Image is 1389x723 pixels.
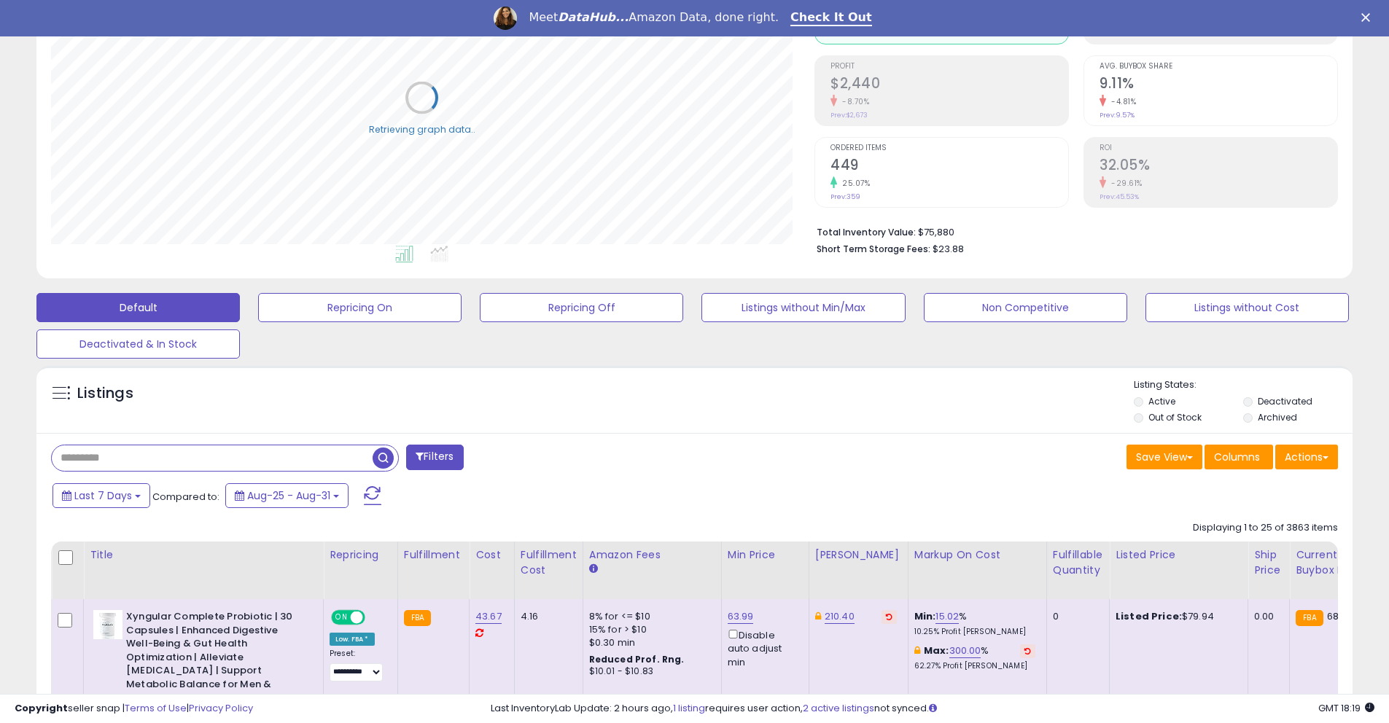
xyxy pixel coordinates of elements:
[589,636,710,649] div: $0.30 min
[36,293,240,322] button: Default
[494,7,517,30] img: Profile image for Georgie
[1106,96,1136,107] small: -4.81%
[817,222,1327,240] li: $75,880
[803,701,874,715] a: 2 active listings
[830,75,1068,95] h2: $2,440
[1148,395,1175,407] label: Active
[126,610,303,708] b: Xyngular Complete Probiotic | 30 Capsules | Enhanced Digestive Well-Being & Gut Health Optimizati...
[93,610,122,639] img: 31xjpLR4EZL._SL40_.jpg
[589,653,685,665] b: Reduced Prof. Rng.
[1053,547,1103,578] div: Fulfillable Quantity
[90,547,317,563] div: Title
[790,10,872,26] a: Check It Out
[247,488,330,503] span: Aug-25 - Aug-31
[924,644,949,657] b: Max:
[1148,411,1202,423] label: Out of Stock
[701,293,905,322] button: Listings without Min/Max
[830,63,1068,71] span: Profit
[1116,610,1237,623] div: $79.94
[404,547,463,563] div: Fulfillment
[491,702,1374,716] div: Last InventoryLab Update: 2 hours ago, requires user action, not synced.
[125,701,187,715] a: Terms of Use
[949,644,981,658] a: 300.00
[1100,75,1337,95] h2: 9.11%
[914,644,1035,671] div: %
[475,547,508,563] div: Cost
[1100,192,1139,201] small: Prev: 45.53%
[36,329,240,359] button: Deactivated & In Stock
[330,649,386,681] div: Preset:
[1106,178,1143,189] small: -29.61%
[589,563,598,576] small: Amazon Fees.
[914,610,1035,637] div: %
[673,701,705,715] a: 1 listing
[330,633,375,646] div: Low. FBA *
[1053,610,1098,623] div: 0
[404,610,431,626] small: FBA
[529,10,779,25] div: Meet Amazon Data, done right.
[363,611,386,624] span: OFF
[1100,144,1337,152] span: ROI
[589,623,710,636] div: 15% for > $10
[1134,378,1353,392] p: Listing States:
[1258,411,1297,423] label: Archived
[914,547,1040,563] div: Markup on Cost
[475,609,502,624] a: 43.67
[15,701,68,715] strong: Copyright
[830,157,1068,176] h2: 449
[830,111,868,120] small: Prev: $2,673
[1327,609,1339,623] span: 68
[258,293,462,322] button: Repricing On
[225,483,349,508] button: Aug-25 - Aug-31
[521,610,572,623] div: 4.16
[1100,111,1135,120] small: Prev: 9.57%
[1361,13,1376,22] div: Close
[914,627,1035,637] p: 10.25% Profit [PERSON_NAME]
[1116,547,1242,563] div: Listed Price
[330,547,392,563] div: Repricing
[914,661,1035,671] p: 62.27% Profit [PERSON_NAME]
[189,701,253,715] a: Privacy Policy
[1296,610,1323,626] small: FBA
[480,293,683,322] button: Repricing Off
[77,383,133,404] h5: Listings
[830,192,860,201] small: Prev: 359
[908,542,1046,599] th: The percentage added to the cost of goods (COGS) that forms the calculator for Min & Max prices.
[817,226,916,238] b: Total Inventory Value:
[935,609,959,624] a: 15.02
[1214,450,1260,464] span: Columns
[837,178,870,189] small: 25.07%
[52,483,150,508] button: Last 7 Days
[1254,610,1278,623] div: 0.00
[728,547,803,563] div: Min Price
[815,547,902,563] div: [PERSON_NAME]
[589,665,710,678] div: $10.01 - $10.83
[152,490,219,504] span: Compared to:
[1296,547,1371,578] div: Current Buybox Price
[1258,395,1312,407] label: Deactivated
[924,293,1127,322] button: Non Competitive
[521,547,577,578] div: Fulfillment Cost
[1145,293,1349,322] button: Listings without Cost
[825,609,855,624] a: 210.40
[1254,547,1283,578] div: Ship Price
[1127,445,1202,469] button: Save View
[830,144,1068,152] span: Ordered Items
[817,243,930,255] b: Short Term Storage Fees:
[1116,609,1182,623] b: Listed Price:
[589,610,710,623] div: 8% for <= $10
[1100,157,1337,176] h2: 32.05%
[15,702,253,716] div: seller snap | |
[1205,445,1273,469] button: Columns
[589,547,715,563] div: Amazon Fees
[74,488,132,503] span: Last 7 Days
[1100,63,1337,71] span: Avg. Buybox Share
[933,242,964,256] span: $23.88
[332,611,351,624] span: ON
[837,96,869,107] small: -8.70%
[369,122,475,136] div: Retrieving graph data..
[728,609,754,624] a: 63.99
[1318,701,1374,715] span: 2025-09-8 18:19 GMT
[1275,445,1338,469] button: Actions
[1193,521,1338,535] div: Displaying 1 to 25 of 3863 items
